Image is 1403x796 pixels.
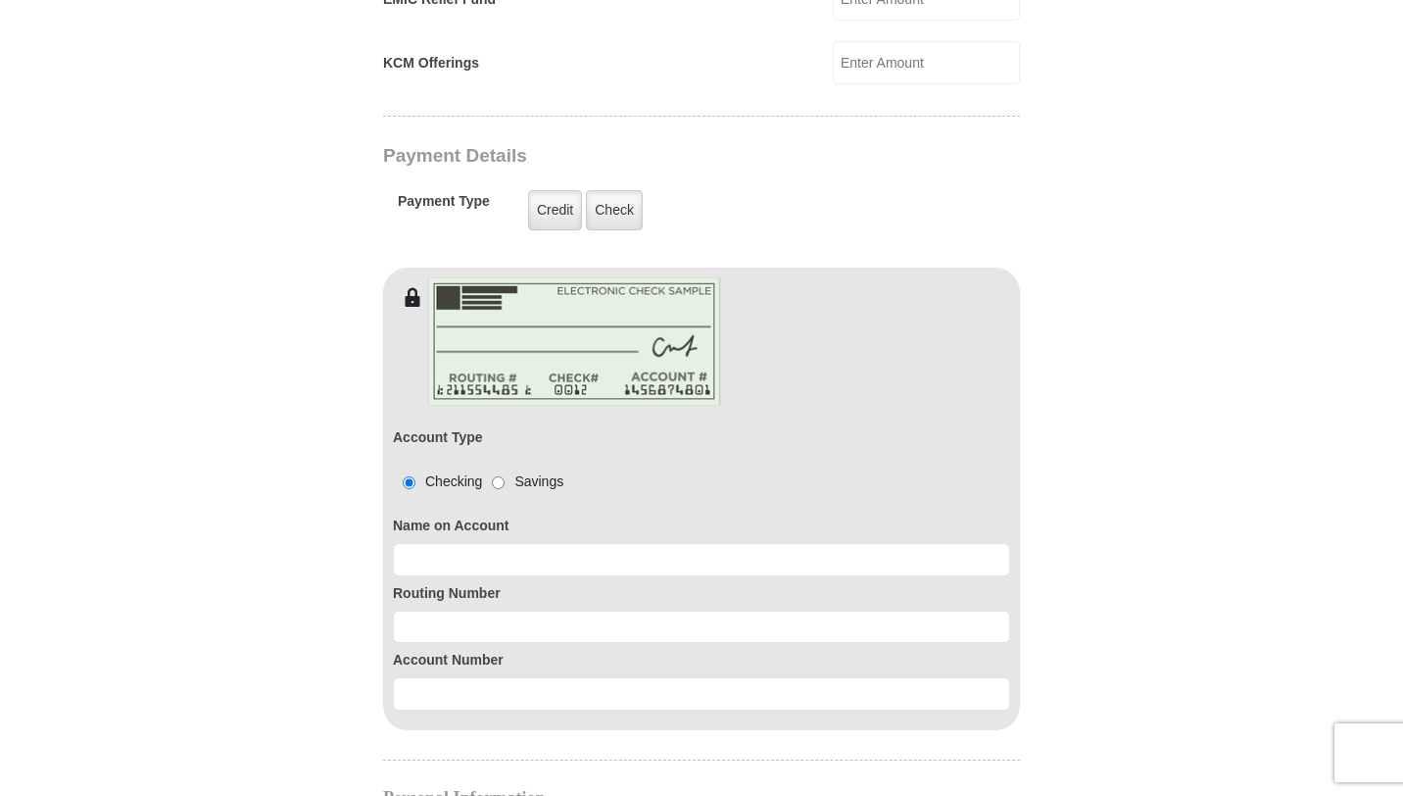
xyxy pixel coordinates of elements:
[393,583,1010,604] label: Routing Number
[427,277,721,406] img: check-en.png
[393,427,483,448] label: Account Type
[393,650,1010,671] label: Account Number
[383,145,883,168] h3: Payment Details
[528,190,582,230] label: Credit
[398,193,490,220] h5: Payment Type
[383,53,479,74] label: KCM Offerings
[393,472,563,492] div: Checking Savings
[833,41,1020,84] input: Enter Amount
[393,516,1010,536] label: Name on Account
[586,190,643,230] label: Check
